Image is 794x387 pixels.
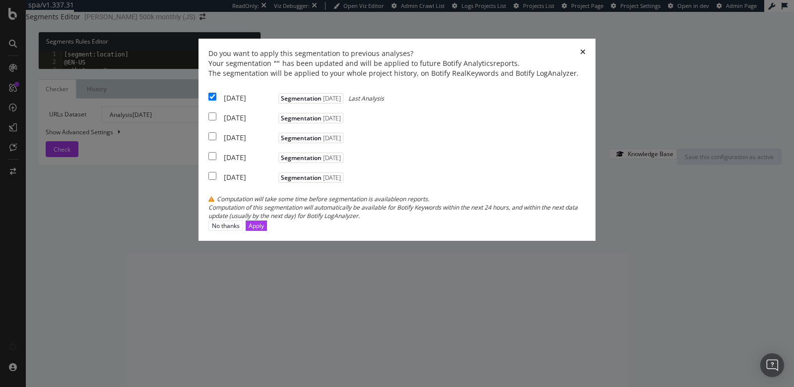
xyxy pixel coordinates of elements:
[208,58,586,78] div: Your segmentation has been updated and will be applied to future Botify Analytics reports.
[278,172,343,183] span: Segmentation
[198,39,595,241] div: modal
[322,134,341,142] span: [DATE]
[224,113,276,123] div: [DATE]
[278,113,343,123] span: Segmentation
[246,221,267,231] button: Apply
[217,195,429,203] span: Computation will take some time before segmentation is available on reports.
[322,94,341,103] span: [DATE]
[249,221,264,230] div: Apply
[322,154,341,162] span: [DATE]
[348,94,384,103] span: Last Analysis
[760,353,784,377] div: Open Intercom Messenger
[224,172,276,182] div: [DATE]
[208,49,413,58] div: Do you want to apply this segmentation to previous analyses?
[274,58,280,68] span: " "
[208,203,586,220] div: Computation of this segmentation will automatically be available for Botify Keywords within the n...
[322,114,341,122] span: [DATE]
[278,133,343,143] span: Segmentation
[212,221,240,230] div: No thanks
[224,153,276,163] div: [DATE]
[208,221,243,231] button: No thanks
[278,93,343,104] span: Segmentation
[278,153,343,163] span: Segmentation
[580,49,586,58] div: times
[224,133,276,143] div: [DATE]
[208,68,586,78] div: The segmentation will be applied to your whole project history, on Botify RealKeywords and Botify...
[322,173,341,182] span: [DATE]
[224,93,276,103] div: [DATE]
